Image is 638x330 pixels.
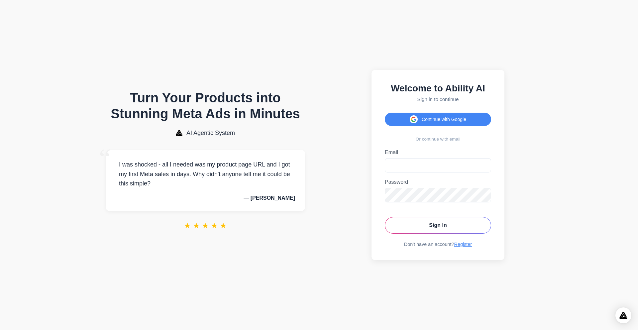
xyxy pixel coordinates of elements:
[385,217,491,234] button: Sign In
[220,221,227,230] span: ★
[454,242,472,247] a: Register
[385,83,491,94] h2: Welcome to Ability AI
[615,307,631,323] div: Open Intercom Messenger
[385,179,491,185] label: Password
[106,90,305,122] h1: Turn Your Products into Stunning Meta Ads in Minutes
[385,96,491,102] p: Sign in to continue
[211,221,218,230] span: ★
[193,221,200,230] span: ★
[184,221,191,230] span: ★
[385,150,491,156] label: Email
[202,221,209,230] span: ★
[385,242,491,247] div: Don't have an account?
[186,130,235,137] span: AI Agentic System
[116,195,295,201] p: — [PERSON_NAME]
[176,130,182,136] img: AI Agentic System Logo
[385,113,491,126] button: Continue with Google
[116,160,295,188] p: I was shocked - all I needed was my product page URL and I got my first Meta sales in days. Why d...
[385,137,491,142] div: Or continue with email
[99,143,111,173] span: “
